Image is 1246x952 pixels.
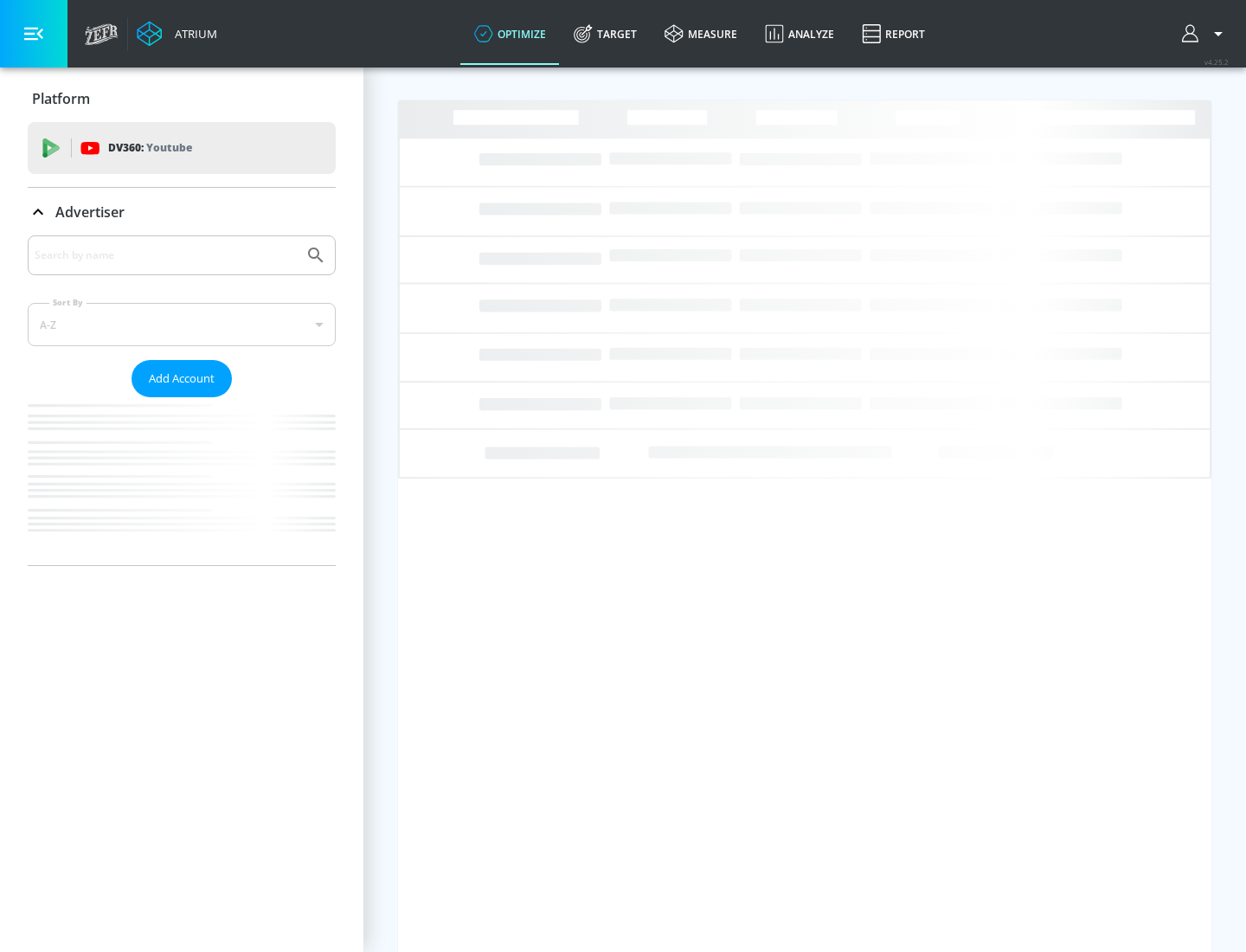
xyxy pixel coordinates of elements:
p: Youtube [146,138,192,157]
div: Platform [28,74,336,123]
a: Target [560,3,651,65]
button: Add Account [132,360,232,397]
div: Advertiser [28,235,336,565]
p: Platform [32,89,90,108]
span: Add Account [149,369,215,389]
p: Advertiser [55,203,125,222]
input: Search by name [35,244,297,267]
nav: list of Advertiser [28,397,336,565]
span: v 4.25.2 [1204,57,1229,67]
a: measure [651,3,751,65]
p: DV360: [108,138,192,158]
label: Sort By [49,297,87,308]
div: Advertiser [28,188,336,236]
a: Report [848,3,939,65]
a: Analyze [751,3,848,65]
div: A-Z [28,303,336,346]
a: Atrium [137,21,217,47]
a: optimize [460,3,560,65]
div: DV360: Youtube [28,122,336,174]
div: Atrium [168,26,217,42]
